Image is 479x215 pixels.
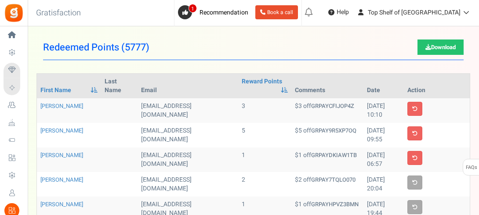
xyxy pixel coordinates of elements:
a: [PERSON_NAME] [40,151,83,159]
td: $2 off [291,172,363,197]
strong: GRPAYDKIAW1TB [311,151,357,159]
a: Book a call [255,5,298,19]
i: Delete coupon and restore points [412,131,417,136]
td: 3 [238,98,291,123]
a: Download [417,39,464,55]
td: [DATE] 10:10 [363,98,404,123]
td: [DATE] 06:57 [363,147,404,172]
i: Delete coupon and restore points [412,155,417,161]
a: [PERSON_NAME] [40,176,83,184]
strong: GRPAYCFIJOP4Z [311,102,354,110]
th: Date [363,74,404,98]
a: [PERSON_NAME] [40,126,83,135]
td: [EMAIL_ADDRESS][DOMAIN_NAME] [138,147,238,172]
a: [PERSON_NAME] [40,200,83,208]
strong: GRPAY7TQLO070 [311,176,356,184]
a: 1 Recommendation [178,5,252,19]
span: Redeemed Points ( ) [43,43,149,52]
a: Help [325,5,352,19]
a: First Name [40,86,71,95]
td: 5 [238,123,291,147]
th: Comments [291,74,363,98]
span: 1 [189,4,197,13]
th: Action [404,74,470,98]
td: [EMAIL_ADDRESS][DOMAIN_NAME] [138,123,238,147]
th: Last Name [101,74,138,98]
span: Help [334,8,349,17]
strong: GRPAY9R5XP7OQ [311,126,356,135]
i: User already used the coupon [412,180,417,185]
td: [DATE] 20:04 [363,172,404,197]
td: $3 off [291,98,363,123]
td: [EMAIL_ADDRESS][DOMAIN_NAME] [138,172,238,197]
td: $5 off [291,123,363,147]
span: Recommendation [200,8,248,17]
td: [EMAIL_ADDRESS][DOMAIN_NAME] [138,98,238,123]
span: FAQs [465,159,477,176]
span: Top Shelf of [GEOGRAPHIC_DATA] [368,8,461,17]
td: [DATE] 09:55 [363,123,404,147]
td: $1 off [291,147,363,172]
h3: Gratisfaction [26,4,91,22]
span: 5777 [125,40,146,54]
a: Reward Points [242,77,282,86]
img: Gratisfaction [4,3,24,23]
a: [PERSON_NAME] [40,102,83,110]
td: 1 [238,147,291,172]
th: Email [138,74,238,98]
td: 2 [238,172,291,197]
strong: GRPAYHPVZ3BMN [311,200,359,208]
i: Delete coupon and restore points [412,106,417,111]
i: User already used the coupon [412,204,417,210]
